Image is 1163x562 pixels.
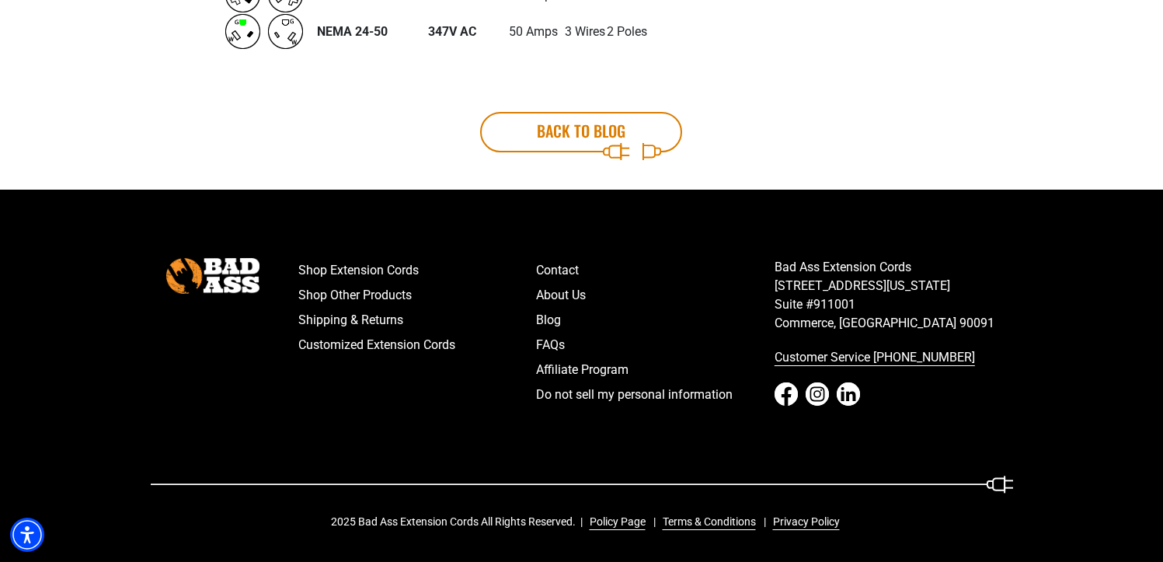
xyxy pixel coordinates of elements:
a: Customized Extension Cords [298,333,537,358]
a: Shipping & Returns [298,308,537,333]
a: Instagram - open in a new tab [806,382,829,406]
td: 2 Poles [606,13,648,50]
strong: 347V AC [428,24,476,39]
a: Do not sell my personal information [536,382,775,407]
a: Affiliate Program [536,358,775,382]
a: About Us [536,283,775,308]
img: Bad Ass Extension Cords [166,258,259,293]
div: Accessibility Menu [10,518,44,552]
a: Policy Page [583,514,646,530]
a: Privacy Policy [767,514,840,530]
a: LinkedIn - open in a new tab [837,382,860,406]
a: Shop Extension Cords [298,258,537,283]
p: Bad Ass Extension Cords [STREET_ADDRESS][US_STATE] Suite #911001 Commerce, [GEOGRAPHIC_DATA] 90091 [775,258,1013,333]
a: FAQs [536,333,775,358]
a: Contact [536,258,775,283]
td: 3 Wires [564,13,606,50]
a: Back to blog [480,112,682,152]
td: 50 Amps [503,13,564,50]
div: 2025 Bad Ass Extension Cords All Rights Reserved. [331,514,851,530]
a: Facebook - open in a new tab [775,382,798,406]
a: Blog [536,308,775,333]
a: call 833-674-1699 [775,345,1013,370]
span: NEMA 24-50 [317,24,388,39]
img: NEMA 24-50 Diagram [225,14,303,49]
a: Shop Other Products [298,283,537,308]
a: Terms & Conditions [656,514,756,530]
